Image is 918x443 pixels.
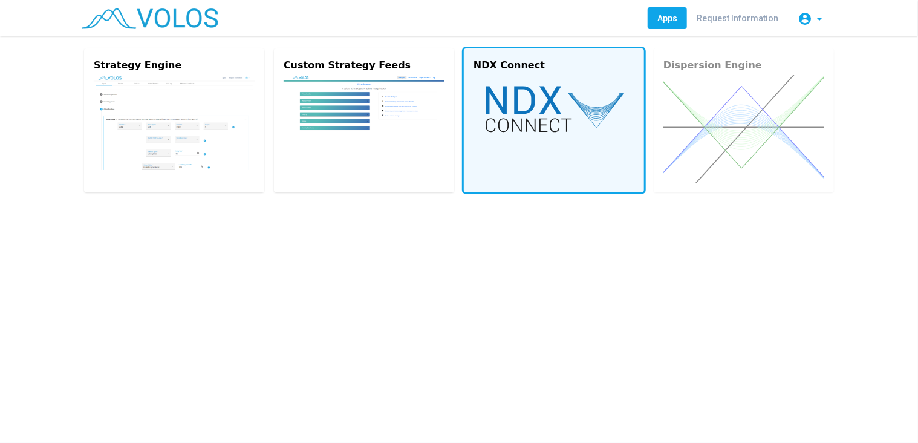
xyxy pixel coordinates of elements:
[474,58,634,73] div: NDX Connect
[663,75,824,183] img: dispersion.svg
[648,7,687,29] a: Apps
[812,11,827,26] mat-icon: arrow_drop_down
[687,7,788,29] a: Request Information
[657,13,677,23] span: Apps
[697,13,778,23] span: Request Information
[94,75,255,170] img: strategy-engine.png
[798,11,812,26] mat-icon: account_circle
[474,75,634,142] img: ndx-connect.svg
[284,75,444,152] img: custom.png
[94,58,255,73] div: Strategy Engine
[284,58,444,73] div: Custom Strategy Feeds
[663,58,824,73] div: Dispersion Engine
